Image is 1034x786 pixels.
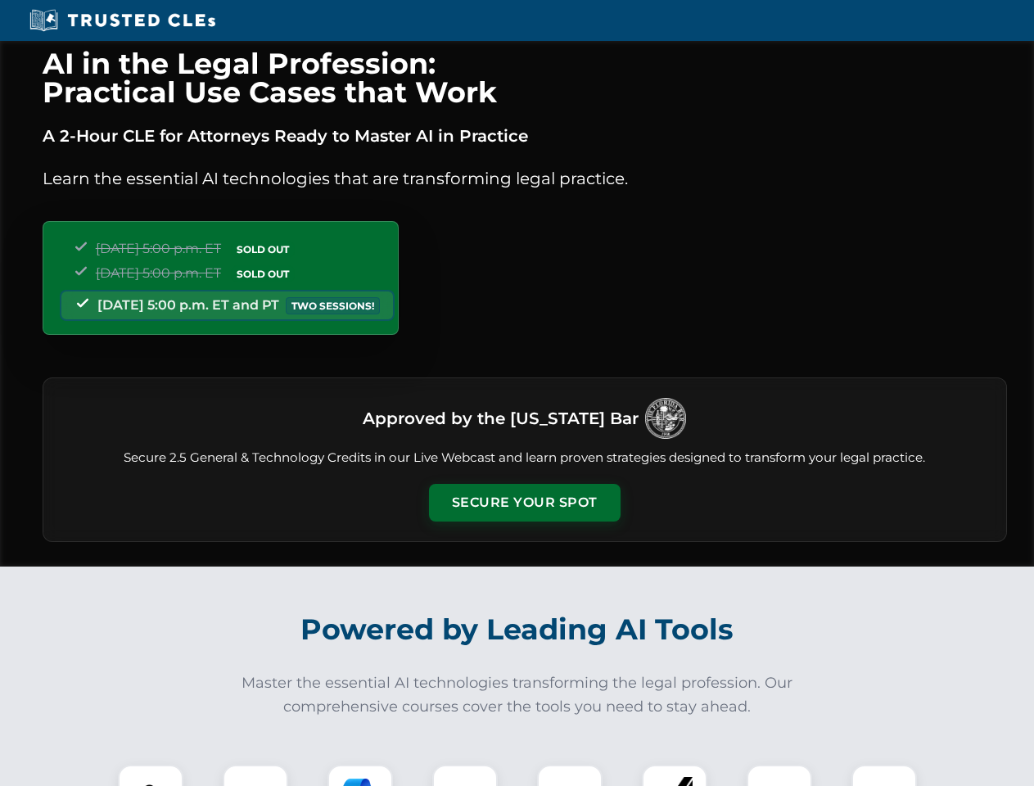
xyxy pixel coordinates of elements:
img: Trusted CLEs [25,8,220,33]
span: [DATE] 5:00 p.m. ET [96,265,221,281]
span: SOLD OUT [231,241,295,258]
img: Logo [645,398,686,439]
p: Master the essential AI technologies transforming the legal profession. Our comprehensive courses... [231,671,804,719]
h3: Approved by the [US_STATE] Bar [363,404,639,433]
p: A 2-Hour CLE for Attorneys Ready to Master AI in Practice [43,123,1007,149]
button: Secure Your Spot [429,484,621,522]
span: SOLD OUT [231,265,295,282]
p: Secure 2.5 General & Technology Credits in our Live Webcast and learn proven strategies designed ... [63,449,987,468]
h2: Powered by Leading AI Tools [64,601,971,658]
span: [DATE] 5:00 p.m. ET [96,241,221,256]
h1: AI in the Legal Profession: Practical Use Cases that Work [43,49,1007,106]
p: Learn the essential AI technologies that are transforming legal practice. [43,165,1007,192]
